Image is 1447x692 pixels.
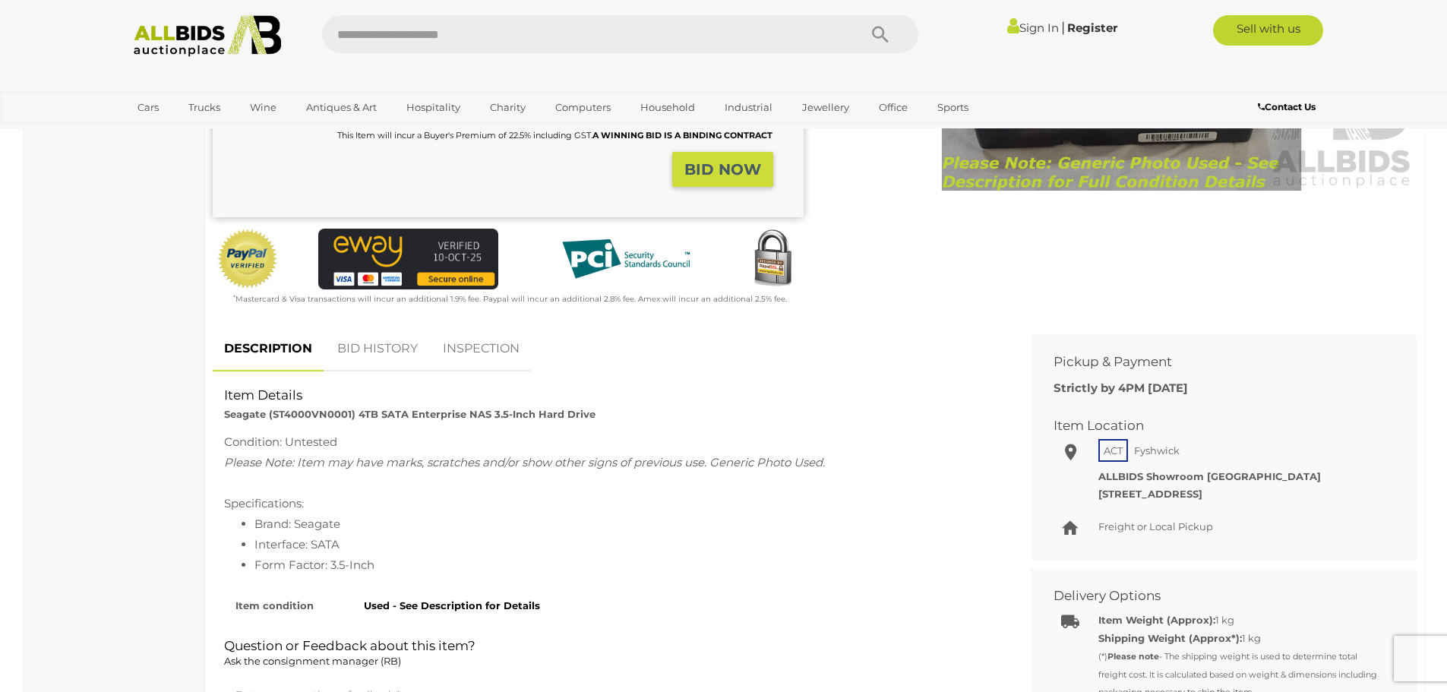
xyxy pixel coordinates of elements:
a: Contact Us [1258,99,1319,115]
a: Jewellery [792,95,859,120]
a: Household [630,95,705,120]
b: Strictly by 4PM [DATE] [1054,381,1188,395]
a: INSPECTION [431,327,531,371]
li: Form Factor: 3.5-Inch [254,555,997,575]
div: Specifications: [224,431,997,575]
img: Allbids.com.au [125,15,290,57]
a: Office [869,95,918,120]
strong: Item condition [235,599,314,611]
span: | [1061,19,1065,36]
h2: Item Location [1054,419,1371,433]
a: Computers [545,95,621,120]
img: PCI DSS compliant [550,229,702,289]
a: Industrial [715,95,782,120]
span: Ask the consignment manager (RB) [224,655,401,667]
small: This Item will incur a Buyer's Premium of 22.5% including GST. [337,130,772,141]
h2: Delivery Options [1054,589,1371,603]
b: A WINNING BID IS A BINDING CONTRACT [592,130,772,141]
strong: [STREET_ADDRESS] [1098,488,1202,500]
span: Freight or Local Pickup [1098,520,1213,532]
a: Antiques & Art [296,95,387,120]
a: Sell with us [1213,15,1323,46]
a: Wine [240,95,286,120]
a: Cars [128,95,169,120]
a: BID HISTORY [326,327,429,371]
span: Fyshwick [1130,441,1183,460]
strong: Shipping Weight (Approx*): [1098,632,1242,644]
a: DESCRIPTION [213,327,324,371]
strong: Used - See Description for Details [364,599,540,611]
a: Sports [927,95,978,120]
div: 1 kg [1098,611,1382,629]
a: Trucks [179,95,230,120]
span: Please Note: Item may have marks, scratches and/or show other signs of previous use. Generic Phot... [224,455,825,469]
span: ACT [1098,439,1128,462]
a: Register [1067,21,1117,35]
button: Search [842,15,918,53]
img: eWAY Payment Gateway [318,229,498,289]
a: Hospitality [397,95,470,120]
b: Item Weight (Approx): [1098,614,1215,626]
a: [GEOGRAPHIC_DATA] [128,120,255,145]
strong: BID NOW [684,160,761,179]
a: Charity [480,95,536,120]
h2: Pickup & Payment [1054,355,1371,369]
h2: Question or Feedback about this item? [224,639,997,671]
h2: Item Details [224,388,997,403]
small: Mastercard & Visa transactions will incur an additional 1.9% fee. Paypal will incur an additional... [233,294,787,304]
li: Brand: Seagate [254,513,997,534]
b: Contact Us [1258,101,1316,112]
img: Secured by Rapid SSL [742,229,803,289]
button: BID NOW [672,152,773,188]
strong: Please note [1107,651,1159,662]
li: Interface: SATA [254,534,997,555]
div: Condition: Untested [224,431,997,452]
strong: Seagate (ST4000VN0001) 4TB SATA Enterprise NAS 3.5-Inch Hard Drive [224,408,596,420]
strong: ALLBIDS Showroom [GEOGRAPHIC_DATA] [1098,470,1321,482]
a: Sign In [1007,21,1059,35]
img: Official PayPal Seal [216,229,279,289]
